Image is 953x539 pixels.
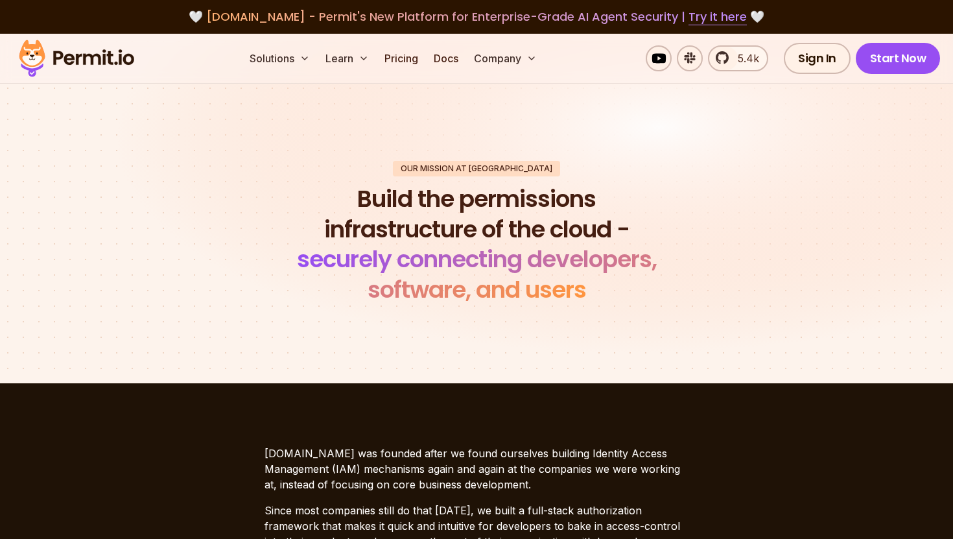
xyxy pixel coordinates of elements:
[244,45,315,71] button: Solutions
[393,161,560,176] div: Our mission at [GEOGRAPHIC_DATA]
[265,446,688,492] p: [DOMAIN_NAME] was founded after we found ourselves building Identity Access Management (IAM) mech...
[31,8,922,26] div: 🤍 🤍
[206,8,747,25] span: [DOMAIN_NAME] - Permit's New Platform for Enterprise-Grade AI Agent Security |
[297,243,657,306] span: securely connecting developers, software, and users
[730,51,759,66] span: 5.4k
[469,45,542,71] button: Company
[320,45,374,71] button: Learn
[13,36,140,80] img: Permit logo
[379,45,423,71] a: Pricing
[784,43,851,74] a: Sign In
[688,8,747,25] a: Try it here
[279,184,674,305] h1: Build the permissions infrastructure of the cloud -
[856,43,941,74] a: Start Now
[708,45,768,71] a: 5.4k
[429,45,464,71] a: Docs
